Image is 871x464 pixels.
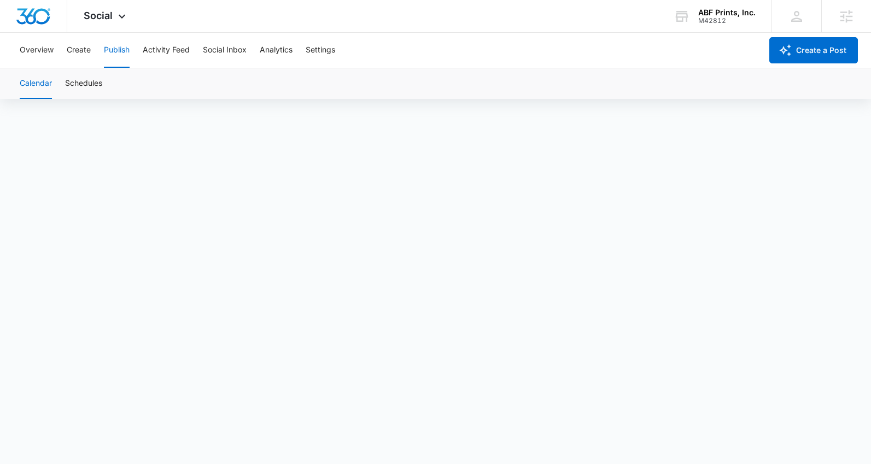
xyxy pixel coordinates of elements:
span: Social [84,10,113,21]
button: Publish [104,33,130,68]
button: Calendar [20,68,52,99]
button: Create [67,33,91,68]
div: account id [698,17,756,25]
button: Analytics [260,33,293,68]
button: Social Inbox [203,33,247,68]
button: Activity Feed [143,33,190,68]
button: Overview [20,33,54,68]
button: Schedules [65,68,102,99]
button: Settings [306,33,335,68]
div: account name [698,8,756,17]
button: Create a Post [769,37,858,63]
